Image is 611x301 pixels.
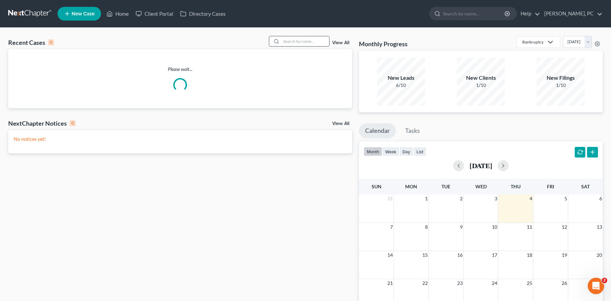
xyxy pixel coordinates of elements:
[561,279,568,287] span: 26
[596,251,603,259] span: 20
[517,8,540,20] a: Help
[443,7,506,20] input: Search by name...
[424,195,428,203] span: 1
[581,184,590,189] span: Sat
[399,123,426,138] a: Tasks
[541,8,602,20] a: [PERSON_NAME], PC
[511,184,521,189] span: Thu
[387,251,394,259] span: 14
[459,195,463,203] span: 2
[422,251,428,259] span: 15
[377,74,425,82] div: New Leads
[561,223,568,231] span: 12
[491,251,498,259] span: 17
[457,251,463,259] span: 16
[457,74,505,82] div: New Clients
[372,184,382,189] span: Sun
[359,40,408,48] h3: Monthly Progress
[413,147,426,156] button: list
[387,195,394,203] span: 31
[599,195,603,203] span: 6
[564,195,568,203] span: 5
[399,147,413,156] button: day
[382,147,399,156] button: week
[459,223,463,231] span: 9
[364,147,382,156] button: month
[387,279,394,287] span: 21
[48,39,54,46] div: 0
[596,223,603,231] span: 13
[359,123,396,138] a: Calendar
[537,82,585,89] div: 1/10
[441,184,450,189] span: Tue
[529,195,533,203] span: 4
[494,195,498,203] span: 3
[457,279,463,287] span: 23
[332,121,349,126] a: View All
[526,251,533,259] span: 18
[588,278,604,294] iframe: Intercom live chat
[491,223,498,231] span: 10
[522,39,544,45] div: Bankruptcy
[561,251,568,259] span: 19
[526,279,533,287] span: 25
[405,184,417,189] span: Mon
[8,38,54,47] div: Recent Cases
[470,162,492,169] h2: [DATE]
[457,82,505,89] div: 1/10
[547,184,554,189] span: Fri
[537,74,585,82] div: New Filings
[389,223,394,231] span: 7
[8,66,352,73] p: Please wait...
[602,278,607,283] span: 2
[103,8,132,20] a: Home
[281,36,329,46] input: Search by name...
[424,223,428,231] span: 8
[491,279,498,287] span: 24
[377,82,425,89] div: 6/10
[332,40,349,45] a: View All
[14,136,347,142] p: No notices yet!
[132,8,177,20] a: Client Portal
[475,184,487,189] span: Wed
[72,11,95,16] span: New Case
[177,8,229,20] a: Directory Cases
[8,119,76,127] div: NextChapter Notices
[70,120,76,126] div: 0
[526,223,533,231] span: 11
[422,279,428,287] span: 22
